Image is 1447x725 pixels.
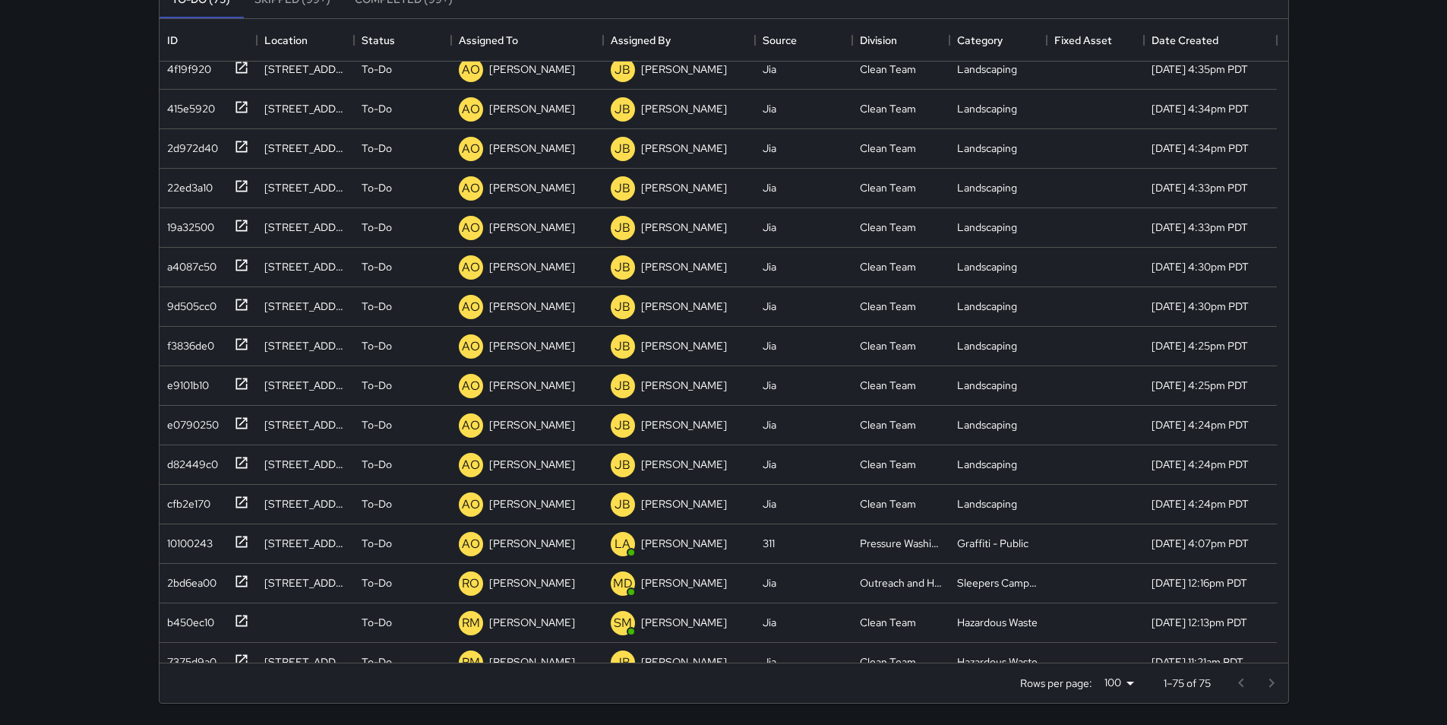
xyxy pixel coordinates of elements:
div: 231 Franklin Street [264,101,346,116]
div: 8/14/2025, 4:25pm PDT [1152,338,1248,353]
p: [PERSON_NAME] [641,417,727,432]
p: To-Do [362,338,392,353]
div: Pressure Washing [860,536,942,551]
p: [PERSON_NAME] [641,654,727,670]
p: [PERSON_NAME] [641,101,727,116]
div: 8/14/2025, 4:24pm PDT [1152,457,1249,472]
p: AO [462,377,480,395]
div: Clean Team [860,417,916,432]
div: 7375d9a0 [161,648,216,670]
div: Category [957,19,1003,62]
div: Fixed Asset [1047,19,1144,62]
div: Landscaping [957,259,1017,274]
p: JB [615,219,630,237]
div: 8/14/2025, 4:30pm PDT [1152,299,1249,314]
p: SM [614,614,632,632]
div: 321-325 Fulton Street [264,378,346,393]
div: 8/14/2025, 4:24pm PDT [1152,496,1249,511]
div: a4087c50 [161,253,216,274]
p: JB [615,100,630,119]
div: 19a32500 [161,214,214,235]
div: 231 Franklin Street [264,180,346,195]
div: Clean Team [860,62,916,77]
p: To-Do [362,299,392,314]
div: 300 Gough Street [264,575,346,590]
p: [PERSON_NAME] [641,62,727,77]
div: 231 Franklin Street [264,220,346,235]
div: Landscaping [957,101,1017,116]
div: 231 Franklin Street [264,141,346,156]
p: JB [615,61,630,79]
p: To-Do [362,378,392,393]
div: d82449c0 [161,451,218,472]
div: Clean Team [860,615,916,630]
p: [PERSON_NAME] [489,338,575,353]
div: Jia [763,101,776,116]
div: 22ed3a10 [161,174,213,195]
div: 8/14/2025, 4:24pm PDT [1152,417,1249,432]
p: [PERSON_NAME] [489,101,575,116]
p: [PERSON_NAME] [641,180,727,195]
div: Division [860,19,897,62]
div: 8/14/2025, 4:33pm PDT [1152,180,1248,195]
p: AO [462,179,480,198]
div: Clean Team [860,259,916,274]
div: 415e5920 [161,95,215,116]
p: RM [462,614,480,632]
p: AO [462,535,480,553]
p: AO [462,456,480,474]
p: [PERSON_NAME] [641,536,727,551]
p: To-Do [362,496,392,511]
div: Jia [763,457,776,472]
p: AO [462,61,480,79]
div: 2bd6ea00 [161,569,216,590]
div: Hazardous Waste [957,654,1038,670]
p: [PERSON_NAME] [489,654,575,670]
p: [PERSON_NAME] [489,220,575,235]
div: Hazardous Waste [957,615,1038,630]
p: [PERSON_NAME] [489,496,575,511]
div: Clean Team [860,457,916,472]
div: e0790250 [161,411,219,432]
p: JB [615,377,630,395]
div: 400 Van Ness Avenue [264,536,346,551]
p: [PERSON_NAME] [489,259,575,274]
div: Landscaping [957,457,1017,472]
div: 8/14/2025, 11:21am PDT [1152,654,1243,670]
div: Location [257,19,354,62]
div: 8/14/2025, 4:34pm PDT [1152,141,1249,156]
div: Landscaping [957,417,1017,432]
p: JB [615,495,630,514]
div: Jia [763,259,776,274]
div: Clean Team [860,378,916,393]
div: 321-325 Fulton Street [264,496,346,511]
div: Status [354,19,451,62]
p: LA [615,535,630,553]
div: cfb2e170 [161,490,210,511]
div: 8/14/2025, 12:16pm PDT [1152,575,1247,590]
div: Jia [763,62,776,77]
p: To-Do [362,141,392,156]
p: [PERSON_NAME] [641,575,727,590]
p: [PERSON_NAME] [489,536,575,551]
div: 321-325 Fulton Street [264,457,346,472]
div: Assigned By [611,19,671,62]
p: [PERSON_NAME] [489,180,575,195]
div: Fixed Asset [1054,19,1112,62]
div: 9d505cc0 [161,293,216,314]
p: JB [615,179,630,198]
p: [PERSON_NAME] [489,615,575,630]
div: ID [160,19,257,62]
div: Jia [763,417,776,432]
div: 10100243 [161,530,213,551]
p: [PERSON_NAME] [489,141,575,156]
div: 230 Linden Street [264,62,346,77]
div: Landscaping [957,496,1017,511]
div: Jia [763,575,776,590]
div: Location [264,19,308,62]
div: 4f19f920 [161,55,211,77]
div: Jia [763,338,776,353]
div: Jia [763,141,776,156]
div: Clean Team [860,141,916,156]
p: To-Do [362,101,392,116]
